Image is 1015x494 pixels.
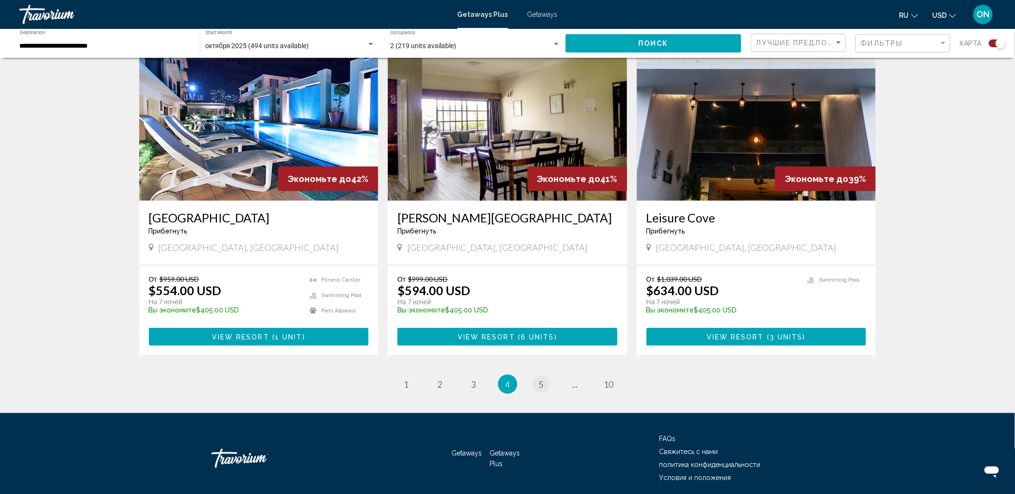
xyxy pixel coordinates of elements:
[278,167,378,191] div: 42%
[933,8,956,22] button: Change currency
[321,292,361,299] span: Swimming Pool
[397,283,470,298] p: $594.00 USD
[397,306,608,314] p: $405.00 USD
[458,11,508,18] a: Getaways Plus
[489,449,520,468] a: Getaways Plus
[408,275,448,283] span: $999.00 USD
[646,328,867,346] button: View Resort(3 units)
[756,39,858,47] span: Лучшие предложения
[819,277,859,283] span: Swimming Pool
[139,47,379,201] img: 7773O01X.jpg
[856,34,950,53] button: Filter
[770,333,803,341] span: 3 units
[388,47,627,201] img: 3196I01X.jpg
[646,227,685,235] span: Прибегнуть
[390,42,456,50] span: 2 (219 units available)
[566,34,741,52] button: Поиск
[212,333,269,341] span: View Resort
[977,10,990,19] span: ON
[397,227,436,235] span: Прибегнуть
[275,333,303,341] span: 1 unit
[899,12,909,19] span: ru
[646,306,694,314] span: Вы экономите
[861,39,903,47] span: Фильтры
[149,210,369,225] a: [GEOGRAPHIC_DATA]
[775,167,876,191] div: 39%
[407,242,588,253] span: [GEOGRAPHIC_DATA], [GEOGRAPHIC_DATA]
[976,455,1007,486] iframe: Schaltfläche zum Öffnen des Messaging-Fensters
[211,444,308,473] a: Travorium
[397,298,608,306] p: На 7 ночей
[149,275,157,283] span: От
[659,461,761,468] a: политика конфиденциальности
[505,379,510,390] span: 4
[269,333,305,341] span: ( )
[149,227,188,235] span: Прибегнуть
[458,333,515,341] span: View Resort
[159,275,199,283] span: $959.00 USD
[539,379,544,390] span: 5
[646,275,655,283] span: От
[149,306,301,314] p: $405.00 USD
[659,474,731,481] a: Условия и положения
[205,42,309,50] span: октября 2025 (494 units available)
[438,379,443,390] span: 2
[149,306,197,314] span: Вы экономите
[527,167,627,191] div: 41%
[656,242,837,253] span: [GEOGRAPHIC_DATA], [GEOGRAPHIC_DATA]
[149,328,369,346] button: View Resort(1 unit)
[19,5,448,24] a: Travorium
[452,449,482,457] a: Getaways
[637,47,876,201] img: 3957E01X.jpg
[899,8,918,22] button: Change language
[288,174,351,184] span: Экономьте до
[659,448,718,455] a: Свяжитесь с нами
[707,333,764,341] span: View Resort
[971,4,996,25] button: User Menu
[933,12,947,19] span: USD
[515,333,557,341] span: ( )
[646,210,867,225] a: Leisure Cove
[404,379,409,390] span: 1
[397,306,445,314] span: Вы экономите
[604,379,614,390] span: 10
[646,283,719,298] p: $634.00 USD
[657,275,702,283] span: $1,039.00 USD
[638,40,669,48] span: Поиск
[139,375,876,394] ul: Pagination
[397,210,618,225] a: [PERSON_NAME][GEOGRAPHIC_DATA]
[527,11,558,18] a: Getaways
[764,333,806,341] span: ( )
[572,379,578,390] span: ...
[659,435,676,442] a: FAQs
[537,174,601,184] span: Экономьте до
[149,283,222,298] p: $554.00 USD
[397,328,618,346] button: View Resort(6 units)
[321,308,356,314] span: Pets Allowed
[960,37,982,50] span: карта
[646,298,798,306] p: На 7 ночей
[646,306,798,314] p: $405.00 USD
[321,277,360,283] span: Fitness Center
[397,275,406,283] span: От
[785,174,848,184] span: Экономьте до
[149,298,301,306] p: На 7 ночей
[472,379,476,390] span: 3
[158,242,339,253] span: [GEOGRAPHIC_DATA], [GEOGRAPHIC_DATA]
[521,333,554,341] span: 6 units
[756,39,843,47] mat-select: Sort by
